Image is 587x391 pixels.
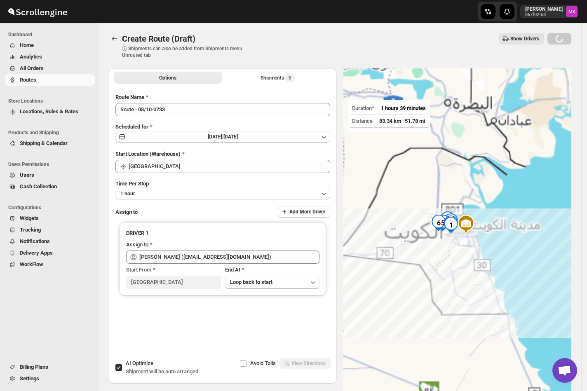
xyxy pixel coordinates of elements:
span: Options [159,75,176,81]
button: Widgets [5,213,95,224]
span: Avoid Tolls [250,360,276,366]
div: End At [225,266,320,274]
span: Show Drivers [510,35,539,42]
p: 867f02-58 [525,12,563,17]
div: 5 [434,215,451,231]
button: All Route Options [114,72,222,84]
input: Eg: Bengaluru Route [115,103,330,116]
button: Routes [5,74,95,86]
div: 6 [430,215,447,231]
button: Shipping & Calendar [5,138,95,149]
button: Selected Shipments [224,72,332,84]
img: ScrollEngine [7,1,68,22]
button: Analytics [5,51,95,63]
button: Loop back to start [225,276,320,289]
span: Widgets [20,215,39,221]
button: Notifications [5,236,95,247]
div: 3 [443,213,459,230]
input: Search location [129,160,330,173]
span: Settings [20,375,39,382]
button: Locations, Rules & Rates [5,106,95,117]
span: Loop back to start [230,279,272,285]
button: 1 hour [115,188,330,199]
button: Tracking [5,224,95,236]
button: Settings [5,373,95,384]
span: Add More Driver [289,208,325,215]
button: WorkFlow [5,259,95,270]
span: Billing Plans [20,364,48,370]
div: دردشة مفتوحة [552,358,577,383]
div: Assign to [126,241,148,249]
span: 1 hour [120,190,135,197]
div: All Route Options [109,87,337,351]
button: Billing Plans [5,361,95,373]
span: Start From [126,267,151,273]
span: Dashboard [8,31,95,38]
span: Shipping & Calendar [20,140,68,146]
span: Notifications [20,238,50,244]
span: Shipment will be auto arranged [126,368,198,375]
button: Users [5,169,95,181]
button: [DATE]|[DATE] [115,131,330,143]
button: Home [5,40,95,51]
span: Delivery Apps [20,250,53,256]
button: All Orders [5,63,95,74]
span: Home [20,42,34,48]
span: All Orders [20,65,44,71]
span: Duration* [352,105,374,111]
h3: DRIVER 1 [126,229,319,237]
span: Store Locations [8,98,95,104]
span: Scheduled for [115,124,148,130]
p: ⓘ Shipments can also be added from Shipments menu Unrouted tab [122,45,252,59]
div: 2 [443,215,459,232]
span: Time Per Stop [115,180,149,187]
span: Cash Collection [20,183,57,190]
span: 6 [289,75,291,81]
text: MK [568,9,576,14]
span: Tracking [20,227,41,233]
span: Users Permissions [8,161,95,168]
p: [PERSON_NAME] [525,6,563,12]
span: [DATE] | [208,134,223,140]
button: Delivery Apps [5,247,95,259]
span: AI Optimize [126,360,153,366]
button: Cash Collection [5,181,95,192]
button: User menu [520,5,578,18]
div: 4 [439,211,456,228]
span: Routes [20,77,36,83]
span: [DATE] [223,134,238,140]
span: Route Name [115,94,144,100]
button: Show Drivers [499,33,544,44]
span: Products and Shipping [8,129,95,136]
span: Start Location (Warehouse) [115,151,181,157]
button: Routes [109,33,120,44]
span: Users [20,172,34,178]
span: Mostafa Khalifa [566,6,578,17]
span: Analytics [20,54,42,60]
span: Distance [352,118,373,124]
span: Assign to [115,209,138,215]
span: 83.34 km | 51.78 mi [379,118,425,124]
button: Add More Driver [278,206,330,218]
span: WorkFlow [20,261,43,267]
div: 1 [443,217,459,233]
span: 1 hours 39 minutes [381,105,426,111]
span: Locations, Rules & Rates [20,108,78,115]
div: Shipments [261,74,295,82]
input: Search assignee [139,251,319,264]
span: Configurations [8,204,95,211]
span: Create Route (Draft) [122,34,195,44]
